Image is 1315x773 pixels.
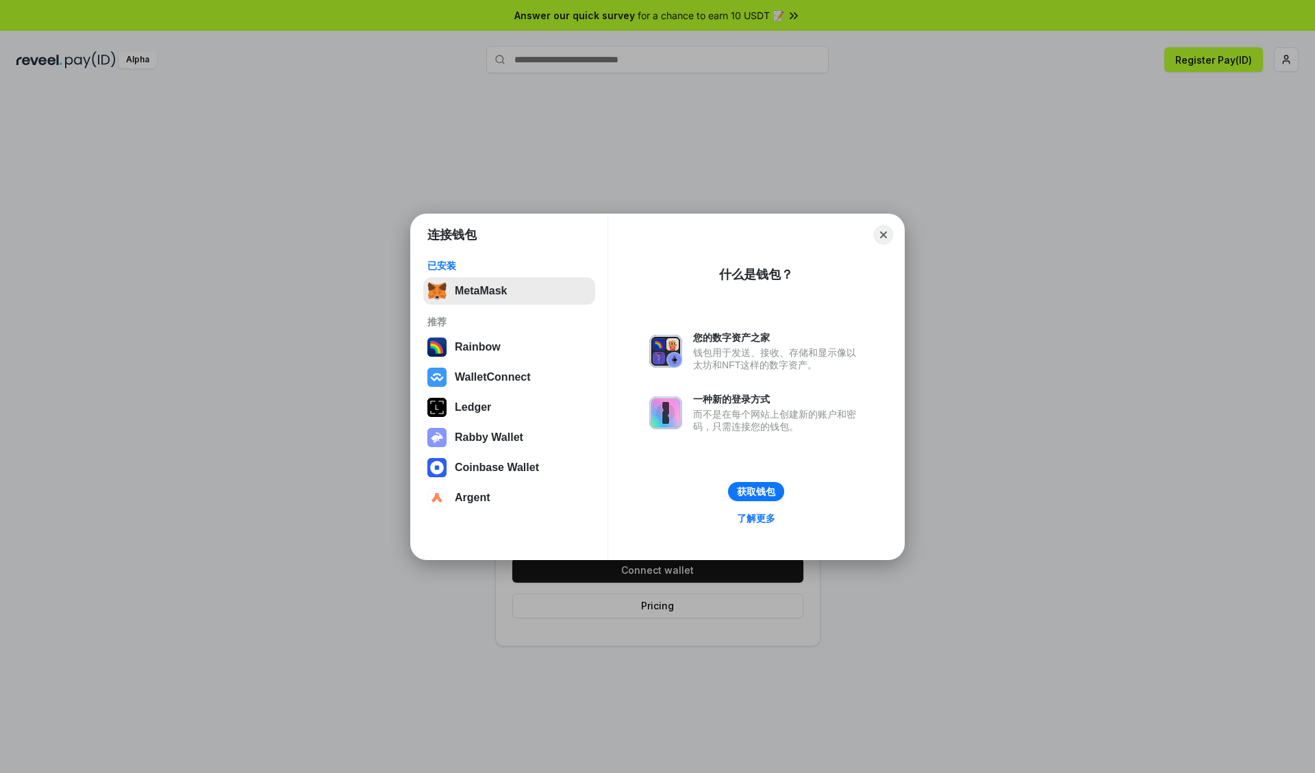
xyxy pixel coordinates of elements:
[455,341,501,353] div: Rainbow
[455,431,523,444] div: Rabby Wallet
[427,458,447,477] img: svg+xml,%3Csvg%20width%3D%2228%22%20height%3D%2228%22%20viewBox%3D%220%200%2028%2028%22%20fill%3D...
[874,225,893,244] button: Close
[427,398,447,417] img: svg+xml,%3Csvg%20xmlns%3D%22http%3A%2F%2Fwww.w3.org%2F2000%2Fsvg%22%20width%3D%2228%22%20height%3...
[728,482,784,501] button: 获取钱包
[427,281,447,301] img: svg+xml,%3Csvg%20fill%3D%22none%22%20height%3D%2233%22%20viewBox%3D%220%200%2035%2033%22%20width%...
[423,484,595,511] button: Argent
[427,428,447,447] img: svg+xml,%3Csvg%20xmlns%3D%22http%3A%2F%2Fwww.w3.org%2F2000%2Fsvg%22%20fill%3D%22none%22%20viewBox...
[427,488,447,507] img: svg+xml,%3Csvg%20width%3D%2228%22%20height%3D%2228%22%20viewBox%3D%220%200%2028%2028%22%20fill%3D...
[455,461,539,474] div: Coinbase Wallet
[737,485,775,498] div: 获取钱包
[693,393,863,405] div: 一种新的登录方式
[649,335,682,368] img: svg+xml,%3Csvg%20xmlns%3D%22http%3A%2F%2Fwww.w3.org%2F2000%2Fsvg%22%20fill%3D%22none%22%20viewBox...
[423,424,595,451] button: Rabby Wallet
[427,227,477,243] h1: 连接钱包
[423,364,595,391] button: WalletConnect
[729,509,784,527] a: 了解更多
[455,492,490,504] div: Argent
[693,346,863,371] div: 钱包用于发送、接收、存储和显示像以太坊和NFT这样的数字资产。
[455,285,507,297] div: MetaMask
[455,401,491,414] div: Ledger
[423,454,595,481] button: Coinbase Wallet
[427,259,591,272] div: 已安装
[649,396,682,429] img: svg+xml,%3Csvg%20xmlns%3D%22http%3A%2F%2Fwww.w3.org%2F2000%2Fsvg%22%20fill%3D%22none%22%20viewBox...
[693,331,863,344] div: 您的数字资产之家
[693,408,863,433] div: 而不是在每个网站上创建新的账户和密码，只需连接您的钱包。
[423,394,595,421] button: Ledger
[427,338,447,357] img: svg+xml,%3Csvg%20width%3D%22120%22%20height%3D%22120%22%20viewBox%3D%220%200%20120%20120%22%20fil...
[455,371,531,383] div: WalletConnect
[427,316,591,328] div: 推荐
[737,512,775,524] div: 了解更多
[719,266,793,283] div: 什么是钱包？
[423,277,595,305] button: MetaMask
[427,368,447,387] img: svg+xml,%3Csvg%20width%3D%2228%22%20height%3D%2228%22%20viewBox%3D%220%200%2028%2028%22%20fill%3D...
[423,333,595,361] button: Rainbow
